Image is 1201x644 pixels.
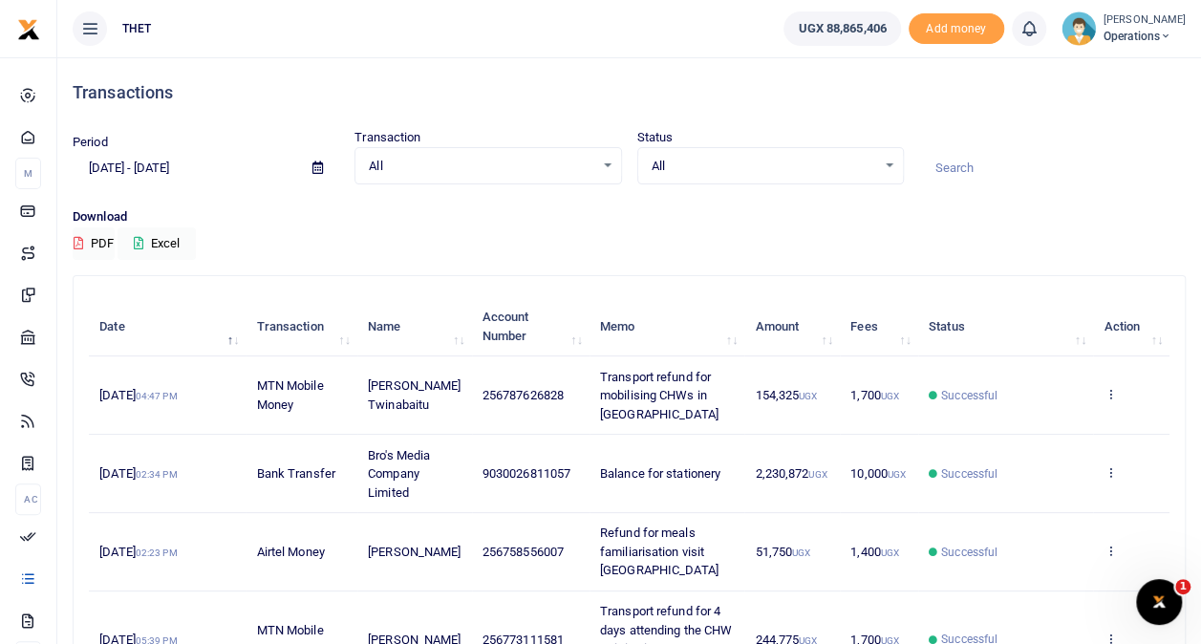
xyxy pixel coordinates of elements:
li: Ac [15,483,41,515]
th: Name: activate to sort column ascending [357,297,472,356]
a: profile-user [PERSON_NAME] Operations [1062,11,1186,46]
span: 51,750 [755,545,810,559]
span: [PERSON_NAME] Twinabaitu [368,378,461,412]
span: Transport refund for mobilising CHWs in [GEOGRAPHIC_DATA] [600,370,718,421]
button: Excel [118,227,196,260]
span: Bro's Media Company Limited [368,448,430,500]
small: UGX [799,391,817,401]
span: 2,230,872 [755,466,826,481]
button: PDF [73,227,115,260]
small: [PERSON_NAME] [1104,12,1186,29]
span: 1,400 [850,545,899,559]
small: UGX [792,547,810,558]
span: Add money [909,13,1004,45]
span: [PERSON_NAME] [368,545,461,559]
span: Operations [1104,28,1186,45]
th: Transaction: activate to sort column ascending [246,297,356,356]
th: Account Number: activate to sort column ascending [472,297,590,356]
small: 04:47 PM [136,391,178,401]
a: UGX 88,865,406 [783,11,900,46]
span: Bank Transfer [257,466,335,481]
input: select period [73,152,297,184]
li: M [15,158,41,189]
th: Status: activate to sort column ascending [918,297,1093,356]
small: UGX [881,547,899,558]
th: Action: activate to sort column ascending [1093,297,1169,356]
span: Successful [941,544,997,561]
span: Refund for meals familiarisation visit [GEOGRAPHIC_DATA] [600,526,718,577]
span: 154,325 [755,388,817,402]
span: Successful [941,465,997,483]
img: profile-user [1062,11,1096,46]
span: All [369,157,593,176]
span: 1 [1175,579,1190,594]
span: UGX 88,865,406 [798,19,886,38]
small: 02:34 PM [136,469,178,480]
span: 256758556007 [483,545,564,559]
label: Transaction [354,128,420,147]
th: Date: activate to sort column descending [89,297,246,356]
span: Balance for stationery [600,466,720,481]
small: UGX [808,469,826,480]
span: All [652,157,876,176]
label: Status [637,128,674,147]
h4: Transactions [73,82,1186,103]
span: 10,000 [850,466,906,481]
span: Airtel Money [257,545,325,559]
span: 9030026811057 [483,466,570,481]
small: UGX [888,469,906,480]
span: THET [115,20,159,37]
th: Memo: activate to sort column ascending [590,297,744,356]
span: [DATE] [99,466,177,481]
label: Period [73,133,108,152]
p: Download [73,207,1186,227]
th: Fees: activate to sort column ascending [840,297,918,356]
small: UGX [881,391,899,401]
span: MTN Mobile Money [257,378,324,412]
a: logo-small logo-large logo-large [17,21,40,35]
span: [DATE] [99,545,177,559]
iframe: Intercom live chat [1136,579,1182,625]
span: [DATE] [99,388,177,402]
input: Search [919,152,1186,184]
small: 02:23 PM [136,547,178,558]
th: Amount: activate to sort column ascending [744,297,840,356]
img: logo-small [17,18,40,41]
a: Add money [909,20,1004,34]
li: Toup your wallet [909,13,1004,45]
span: Successful [941,387,997,404]
span: 1,700 [850,388,899,402]
span: 256787626828 [483,388,564,402]
li: Wallet ballance [776,11,908,46]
